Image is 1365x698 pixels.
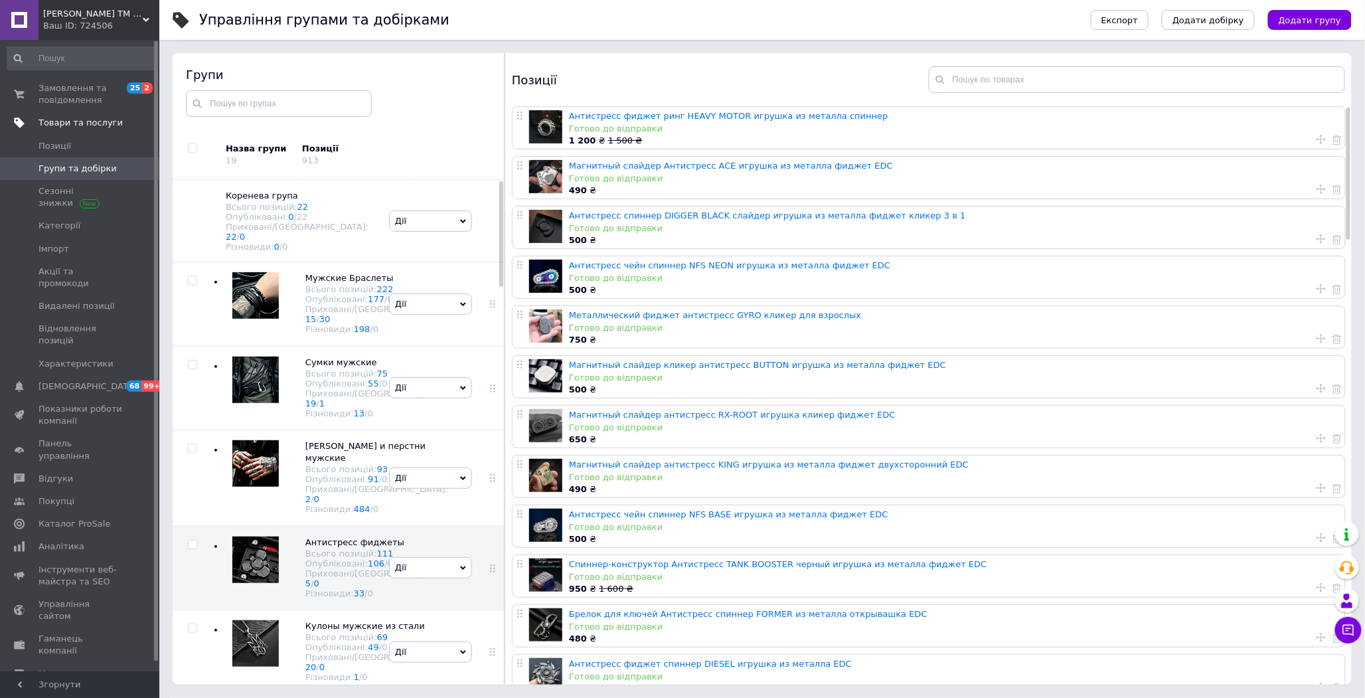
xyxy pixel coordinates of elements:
a: 0 [240,232,245,242]
a: 2 [305,494,311,504]
div: Приховані/[GEOGRAPHIC_DATA]: [305,304,448,324]
div: Приховані/[GEOGRAPHIC_DATA]: [305,652,448,672]
a: Спиннер-конструктор Антистресс TANK BOOSTER черный игрушка из металла фиджет EDC [569,559,987,569]
div: Різновиди: [305,504,448,514]
div: Опубліковані: [305,474,448,484]
div: 0 [373,324,378,334]
a: Видалити товар [1332,183,1342,195]
span: Маркет [39,668,72,680]
span: 1 600 ₴ [599,584,633,594]
div: 913 [302,155,319,165]
a: 30 [319,314,331,324]
div: Готово до відправки [569,173,1338,185]
img: Мужские Браслеты [232,272,279,319]
span: Імпорт [39,243,69,255]
span: / [311,494,319,504]
span: / [384,294,393,304]
span: Додати групу [1279,15,1341,25]
a: Магнитный слайдер кликер антистресс BUTTON игрушка из металла фиджет EDC [569,360,946,370]
div: Готово до відправки [569,671,1338,683]
span: / [317,662,325,672]
span: Дії [395,473,406,483]
div: 0 [368,408,373,418]
div: 0 [388,294,393,304]
span: Покупці [39,495,74,507]
span: / [370,504,379,514]
span: [PERSON_NAME] и перстни мужские [305,441,426,463]
a: 20 [305,662,317,672]
span: 99+ [141,381,163,392]
div: Приховані/[GEOGRAPHIC_DATA]: [226,222,376,242]
span: Акції та промокоди [39,266,123,290]
a: 69 [377,632,388,642]
a: Магнитный слайдер Антистресс ACE игрушка из металла фиджет EDC [569,161,893,171]
div: Готово до відправки [569,272,1338,284]
div: Всього позицій: [305,632,448,642]
span: [DEMOGRAPHIC_DATA] [39,381,137,393]
div: Опубліковані: [305,294,448,304]
span: ₴ [569,683,608,693]
a: Видалити товар [1332,283,1342,295]
b: 480 [569,634,587,644]
div: Групи [186,66,491,83]
b: 500 [569,385,587,394]
a: Видалити товар [1332,532,1342,544]
button: Чат з покупцем [1335,617,1362,644]
a: Видалити товар [1332,133,1342,145]
div: ₴ [569,185,1338,197]
img: Кольца и перстни мужские [232,440,279,487]
b: 500 [569,285,587,295]
div: ₴ [569,234,1338,246]
b: 500 [569,235,587,245]
span: Дії [395,299,406,309]
span: DANZO TM ФОП Базін Д.А. [43,8,143,20]
div: 0 [382,642,387,652]
div: Різновиди: [226,242,376,252]
a: 1 [354,672,359,682]
div: Готово до відправки [569,222,1338,234]
div: 0 [373,504,378,514]
a: Видалити товар [1332,432,1342,444]
a: 55 [368,379,379,389]
span: / [384,559,393,568]
a: 5 [305,578,311,588]
a: 111 [377,549,394,559]
a: Видалити товар [1332,582,1342,594]
span: / [317,398,325,408]
b: 490 [569,484,587,494]
span: / [379,474,388,484]
div: Всього позицій: [226,202,376,212]
span: Замовлення та повідомлення [39,82,123,106]
span: Кулоны мужские из стали [305,621,425,631]
span: Сезонні знижки [39,185,123,209]
span: / [280,242,288,252]
span: ₴ [569,135,608,145]
div: Позиції [512,66,929,93]
input: Пошук по товарах [929,66,1346,93]
a: 177 [368,294,384,304]
a: 0 [274,242,280,252]
a: 222 [377,284,394,294]
a: 0 [319,662,325,672]
span: Антистресс фиджеты [305,537,404,547]
span: Експорт [1101,15,1139,25]
a: 0 [314,494,319,504]
a: 19 [305,398,317,408]
a: 49 [368,642,379,652]
img: Кулоны мужские из стали [232,620,279,667]
span: Коренева група [226,191,298,201]
span: / [379,379,388,389]
div: Приховані/[GEOGRAPHIC_DATA]: [305,484,448,504]
b: 650 [569,434,587,444]
a: 33 [354,588,365,598]
div: Різновиди: [305,408,448,418]
a: Магнитный слайдер антистресс KING игрушка из металла фиджет двухсторонний EDC [569,460,969,470]
div: Всього позицій: [305,284,448,294]
div: 0 [282,242,287,252]
span: Каталог ProSale [39,518,110,530]
span: Гаманець компанії [39,633,123,657]
span: Товари та послуги [39,117,123,129]
div: Приховані/[GEOGRAPHIC_DATA]: [305,568,448,588]
div: 0 [382,379,387,389]
a: Брелок для ключей Антистресс спиннер FORMER из металла открывашка EDC [569,609,927,619]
